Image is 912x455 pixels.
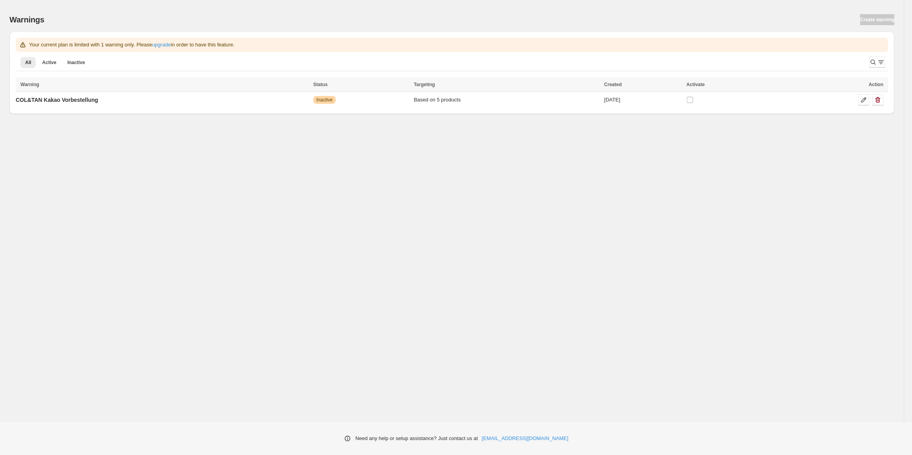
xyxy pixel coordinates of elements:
[29,41,234,49] p: Your current plan is limited with 1 warning only. Please in order to have this feature.
[16,96,98,104] p: COL&TAN Kakao Vorbestellung
[9,15,44,24] h2: Warnings
[414,96,599,104] div: Based on 5 products
[414,82,435,87] span: Targeting
[482,435,568,442] a: [EMAIL_ADDRESS][DOMAIN_NAME]
[42,59,56,66] span: Active
[604,96,682,104] div: [DATE]
[316,97,333,103] span: Inactive
[20,82,39,87] span: Warning
[16,94,98,106] a: COL&TAN Kakao Vorbestellung
[869,82,883,87] span: Action
[686,82,705,87] span: Activate
[152,42,171,48] a: upgrade
[604,82,622,87] span: Created
[313,82,328,87] span: Status
[67,59,85,66] span: Inactive
[25,59,31,66] span: All
[869,57,885,68] button: Search and filter results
